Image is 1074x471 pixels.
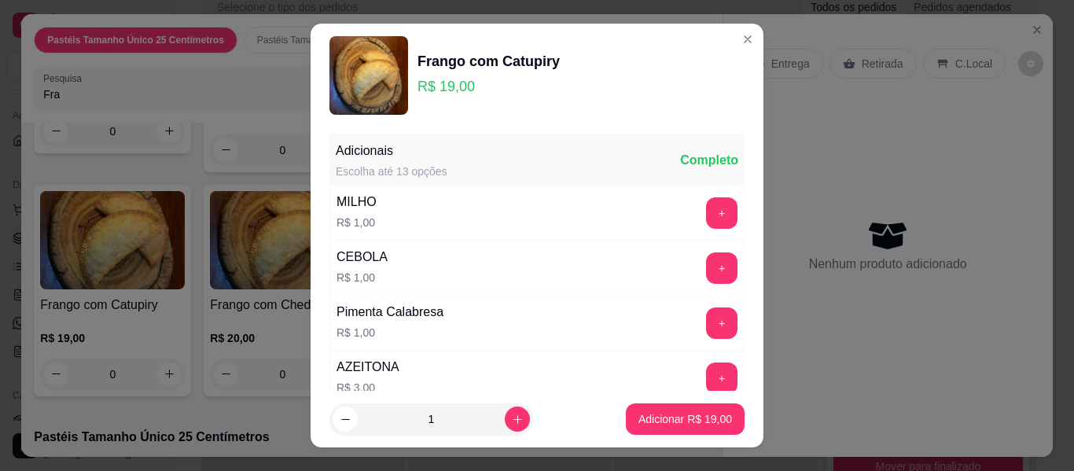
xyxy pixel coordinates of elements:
div: Pimenta Calabresa [337,303,443,322]
button: add [706,307,737,339]
div: Adicionais [336,142,447,160]
button: Adicionar R$ 19,00 [626,403,745,435]
button: add [706,362,737,394]
button: decrease-product-quantity [333,407,358,432]
button: Close [735,27,760,52]
p: R$ 1,00 [337,270,388,285]
button: increase-product-quantity [505,407,530,432]
div: Escolha até 13 opções [336,164,447,179]
div: CEBOLA [337,248,388,267]
div: Frango com Catupiry [417,50,560,72]
p: R$ 3,00 [337,380,399,396]
div: AZEITONA [337,358,399,377]
img: product-image [329,36,408,115]
div: MILHO [337,193,377,212]
p: R$ 1,00 [337,325,443,340]
p: R$ 1,00 [337,215,377,230]
p: Adicionar R$ 19,00 [638,411,732,427]
div: Completo [680,151,738,170]
p: R$ 19,00 [417,75,560,98]
button: add [706,252,737,284]
button: add [706,197,737,229]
